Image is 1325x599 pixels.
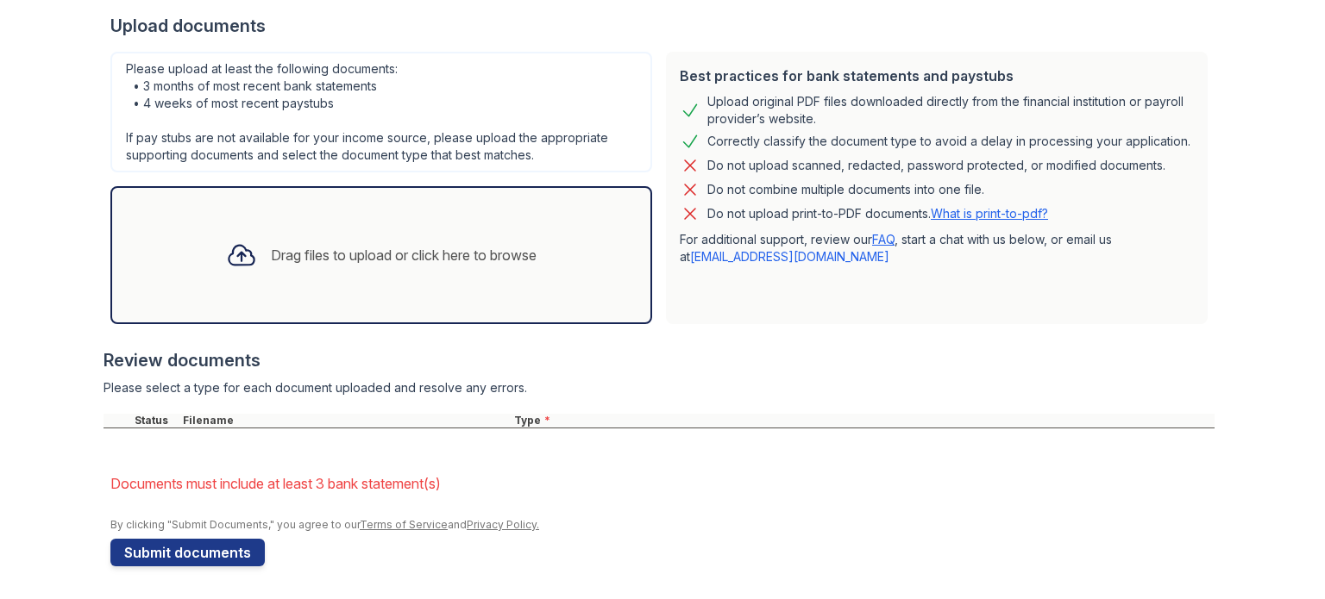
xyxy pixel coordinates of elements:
li: Documents must include at least 3 bank statement(s) [110,466,1215,501]
a: FAQ [872,232,895,246]
div: Correctly classify the document type to avoid a delay in processing your application. [707,131,1190,152]
div: Type [511,414,1215,427]
div: Status [131,414,179,427]
p: Do not upload print-to-PDF documents. [707,205,1048,222]
div: Drag files to upload or click here to browse [271,245,537,265]
p: For additional support, review our , start a chat with us below, or email us at [680,231,1194,265]
a: Privacy Policy. [467,518,539,531]
a: What is print-to-pdf? [931,206,1048,221]
div: Please select a type for each document uploaded and resolve any errors. [104,379,1215,396]
div: Please upload at least the following documents: • 3 months of most recent bank statements • 4 wee... [110,52,652,172]
div: Filename [179,414,511,427]
div: Upload original PDF files downloaded directly from the financial institution or payroll provider’... [707,93,1194,128]
div: Do not upload scanned, redacted, password protected, or modified documents. [707,155,1165,176]
div: Do not combine multiple documents into one file. [707,179,984,200]
div: Upload documents [110,14,1215,38]
a: Terms of Service [360,518,448,531]
div: By clicking "Submit Documents," you agree to our and [110,518,1215,532]
div: Review documents [104,348,1215,372]
button: Submit documents [110,539,265,566]
div: Best practices for bank statements and paystubs [680,66,1194,86]
a: [EMAIL_ADDRESS][DOMAIN_NAME] [690,249,889,264]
